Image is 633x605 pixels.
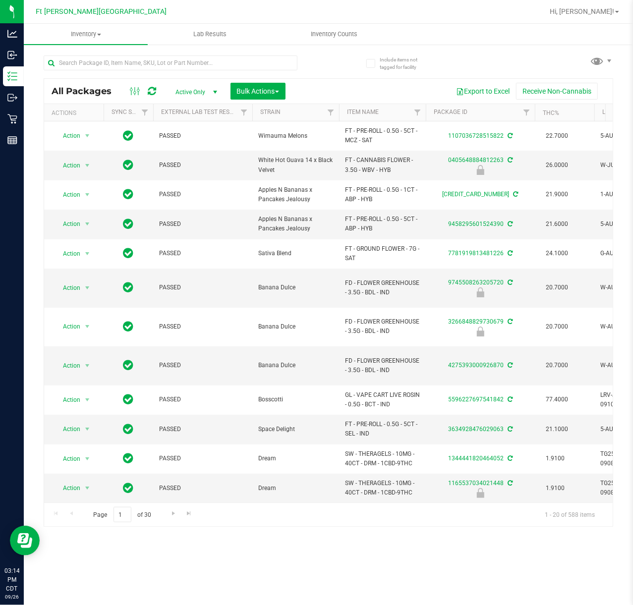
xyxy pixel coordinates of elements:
a: Filter [236,104,252,121]
span: FT - CANNABIS FLOWER - 3.5G - WBV - HYB [345,156,420,174]
span: Sativa Blend [258,249,333,258]
span: In Sync [123,129,134,143]
span: Lab Results [180,30,240,39]
span: GL - VAPE CART LIVE ROSIN - 0.5G - BCT - IND [345,390,420,409]
span: All Packages [52,86,121,97]
button: Export to Excel [450,83,516,100]
span: FD - FLOWER GREENHOUSE - 3.5G - BDL - IND [345,356,420,375]
iframe: Resource center [10,526,40,555]
span: In Sync [123,358,134,372]
span: 1.9100 [541,451,570,466]
span: 21.6000 [541,217,573,231]
span: Sync from Compliance System [506,396,513,403]
span: White Hot Guava 14 x Black Velvet [258,156,333,174]
span: Action [54,281,81,295]
a: 1165537034021448 [448,480,504,487]
span: Action [54,188,81,202]
span: select [81,452,94,466]
span: Dream [258,454,333,463]
span: PASSED [159,161,246,170]
span: Sync from Compliance System [506,455,513,462]
span: select [81,129,94,143]
span: FD - FLOWER GREENHOUSE - 3.5G - BDL - IND [345,317,420,336]
span: Sync from Compliance System [506,318,513,325]
span: PASSED [159,484,246,493]
span: select [81,393,94,407]
span: PASSED [159,283,246,292]
span: Banana Dulce [258,322,333,331]
span: select [81,247,94,261]
div: Newly Received [424,488,536,498]
span: Banana Dulce [258,361,333,370]
span: Page of 30 [85,507,160,522]
span: 21.9000 [541,187,573,202]
span: In Sync [123,280,134,294]
a: Filter [409,104,426,121]
a: Filter [137,104,153,121]
span: FT - PRE-ROLL - 0.5G - 1CT - ABP - HYB [345,185,420,204]
button: Bulk Actions [230,83,286,100]
span: In Sync [123,392,134,406]
span: select [81,359,94,373]
span: Banana Dulce [258,283,333,292]
span: select [81,320,94,333]
a: Inventory [24,24,148,45]
span: Bosscotti [258,395,333,404]
span: In Sync [123,158,134,172]
div: Quarantine [424,165,536,175]
a: 4275393000926870 [448,362,504,369]
a: Lab Results [148,24,272,45]
a: 7781919813481226 [448,250,504,257]
span: Action [54,159,81,172]
span: In Sync [123,422,134,436]
span: Sync from Compliance System [506,220,513,227]
p: 03:14 PM CDT [4,566,19,593]
inline-svg: Inbound [7,50,17,60]
span: FT - PRE-ROLL - 0.5G - 5CT - ABP - HYB [345,215,420,233]
a: Item Name [347,109,379,115]
a: 3266848829730679 [448,318,504,325]
span: In Sync [123,320,134,333]
span: Inventory Counts [297,30,371,39]
span: 77.4000 [541,392,573,407]
span: PASSED [159,220,246,229]
inline-svg: Reports [7,135,17,145]
input: 1 [114,507,131,522]
inline-svg: Analytics [7,29,17,39]
a: 1107036728515822 [448,132,504,139]
span: 1.9100 [541,481,570,495]
span: SW - THERAGELS - 10MG - 40CT - DRM - 1CBD-9THC [345,479,420,497]
span: select [81,281,94,295]
span: Sync from Compliance System [506,362,513,369]
a: Sync Status [112,109,150,115]
a: Strain [260,109,281,115]
span: FD - FLOWER GREENHOUSE - 3.5G - BDL - IND [345,278,420,297]
span: Action [54,217,81,231]
span: Inventory [24,30,148,39]
span: 20.7000 [541,320,573,334]
a: Filter [518,104,535,121]
span: PASSED [159,395,246,404]
span: Bulk Actions [237,87,279,95]
a: THC% [543,110,559,116]
span: In Sync [123,217,134,231]
span: Action [54,422,81,436]
p: 09/26 [4,593,19,601]
span: PASSED [159,249,246,258]
span: Action [54,247,81,261]
span: select [81,422,94,436]
span: 20.7000 [541,358,573,373]
span: Dream [258,484,333,493]
span: Sync from Compliance System [506,426,513,433]
span: In Sync [123,187,134,201]
span: Wimauma Melons [258,131,333,141]
span: In Sync [123,481,134,495]
span: In Sync [123,246,134,260]
div: Actions [52,110,100,116]
span: In Sync [123,451,134,465]
a: 9745508263205720 [448,279,504,286]
span: Apples N Bananas x Pancakes Jealousy [258,215,333,233]
span: PASSED [159,425,246,434]
span: Action [54,452,81,466]
span: Sync from Compliance System [506,279,513,286]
